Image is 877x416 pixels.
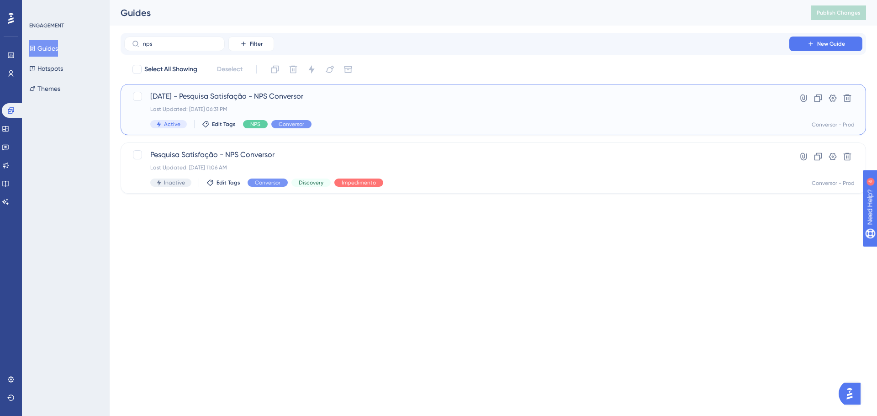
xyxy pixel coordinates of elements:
[63,5,66,12] div: 4
[150,164,763,171] div: Last Updated: [DATE] 11:06 AM
[212,121,236,128] span: Edit Tags
[164,179,185,186] span: Inactive
[250,121,260,128] span: NPS
[812,121,855,128] div: Conversor - Prod
[143,41,217,47] input: Search
[29,60,63,77] button: Hotspots
[29,22,64,29] div: ENGAGEMENT
[817,9,861,16] span: Publish Changes
[342,179,376,186] span: Impedimento
[811,5,866,20] button: Publish Changes
[29,40,58,57] button: Guides
[121,6,788,19] div: Guides
[217,179,240,186] span: Edit Tags
[250,40,263,47] span: Filter
[789,37,862,51] button: New Guide
[21,2,57,13] span: Need Help?
[279,121,304,128] span: Conversor
[29,80,60,97] button: Themes
[150,91,763,102] span: [DATE] - Pesquisa Satisfação - NPS Conversor
[839,380,866,407] iframe: UserGuiding AI Assistant Launcher
[144,64,197,75] span: Select All Showing
[817,40,845,47] span: New Guide
[209,61,251,78] button: Deselect
[164,121,180,128] span: Active
[150,149,763,160] span: Pesquisa Satisfação - NPS Conversor
[217,64,243,75] span: Deselect
[255,179,280,186] span: Conversor
[299,179,323,186] span: Discovery
[228,37,274,51] button: Filter
[150,105,763,113] div: Last Updated: [DATE] 06:31 PM
[206,179,240,186] button: Edit Tags
[812,179,855,187] div: Conversor - Prod
[202,121,236,128] button: Edit Tags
